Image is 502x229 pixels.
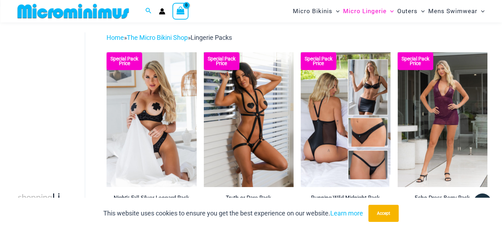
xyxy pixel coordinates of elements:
a: Echo Berry 5671 Dress 682 Thong 02 Echo Berry 5671 Dress 682 Thong 05Echo Berry 5671 Dress 682 Th... [398,52,487,187]
a: Night’s Fall Silver Leopard Pack [107,195,196,204]
span: Menu Toggle [418,2,425,20]
h3: Lingerie Packs [18,191,60,227]
a: Learn more [330,209,363,217]
img: Nights Fall Silver Leopard 1036 Bra 6046 Thong 09v2 [107,52,196,187]
a: All Styles (1) Running Wild Midnight 1052 Top 6512 Bottom 04Running Wild Midnight 1052 Top 6512 B... [301,52,390,187]
span: Mens Swimwear [428,2,477,20]
h2: Truth or Dare Pack [204,195,294,201]
a: Micro BikinisMenu ToggleMenu Toggle [291,2,341,20]
span: Micro Bikinis [293,2,332,20]
a: Mens SwimwearMenu ToggleMenu Toggle [426,2,486,20]
span: shopping [18,193,52,202]
p: This website uses cookies to ensure you get the best experience on our website. [103,208,363,219]
span: » » [107,34,232,41]
img: All Styles (1) [301,52,390,187]
a: Home [107,34,124,41]
span: Outers [397,2,418,20]
a: View Shopping Cart, empty [172,3,189,19]
span: Menu Toggle [477,2,485,20]
a: Search icon link [145,7,152,16]
a: Account icon link [159,8,165,15]
span: Lingerie Packs [191,34,232,41]
a: Running Wild Midnight Pack [301,195,390,204]
a: OutersMenu ToggleMenu Toggle [395,2,426,20]
a: Nights Fall Silver Leopard 1036 Bra 6046 Thong 09v2 Nights Fall Silver Leopard 1036 Bra 6046 Thon... [107,52,196,187]
a: The Micro Bikini Shop [127,34,188,41]
nav: Site Navigation [290,1,488,21]
span: Micro Lingerie [343,2,387,20]
b: Special Pack Price [204,57,239,66]
a: Echo Dress Berry Pack [398,195,487,204]
img: MM SHOP LOGO FLAT [15,3,132,19]
button: Accept [368,205,399,222]
h2: Night’s Fall Silver Leopard Pack [107,195,196,201]
h2: Echo Dress Berry Pack [398,195,487,201]
a: Micro LingerieMenu ToggleMenu Toggle [341,2,395,20]
iframe: TrustedSite Certified [18,27,82,169]
span: Menu Toggle [332,2,340,20]
img: Echo Berry 5671 Dress 682 Thong 02 [398,52,487,187]
b: Special Pack Price [398,57,433,66]
a: Truth or Dare Pack [204,195,294,204]
span: Menu Toggle [387,2,394,20]
h2: Running Wild Midnight Pack [301,195,390,201]
b: Special Pack Price [301,57,336,66]
img: Truth or Dare Black 1905 Bodysuit 611 Micro 07 [204,52,294,187]
a: Truth or Dare Black 1905 Bodysuit 611 Micro 07 Truth or Dare Black 1905 Bodysuit 611 Micro 06Trut... [204,52,294,187]
b: Special Pack Price [107,57,142,66]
